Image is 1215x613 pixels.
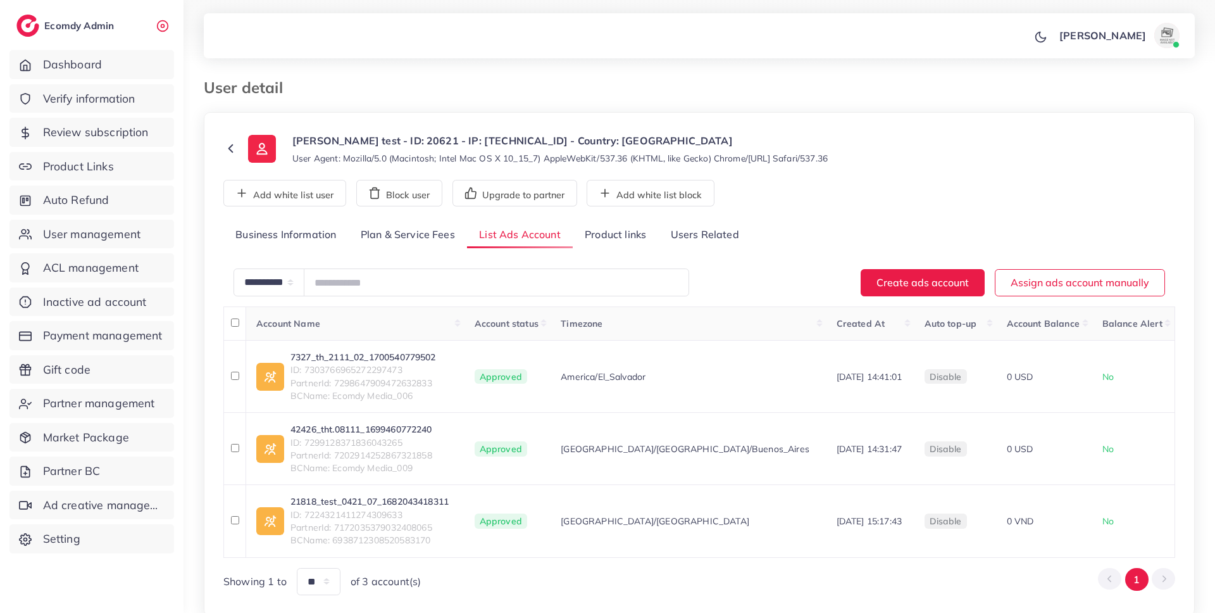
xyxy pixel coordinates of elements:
[43,327,163,344] span: Payment management
[43,463,101,479] span: Partner BC
[16,15,117,37] a: logoEcomdy Admin
[16,15,39,37] img: logo
[9,220,174,249] a: User management
[43,158,114,175] span: Product Links
[9,186,174,215] a: Auto Refund
[561,370,645,383] span: America/El_Salvador
[995,269,1165,296] button: Assign ads account manually
[1125,568,1149,591] button: Go to page 1
[290,389,436,402] span: BCName: Ecomdy Media_006
[351,574,421,589] span: of 3 account(s)
[290,462,432,474] span: BCName: Ecomdy Media_009
[837,515,902,527] span: [DATE] 15:17:43
[573,222,658,249] a: Product links
[837,318,885,329] span: Created At
[9,253,174,282] a: ACL management
[43,260,139,276] span: ACL management
[9,457,174,486] a: Partner BC
[290,495,449,508] a: 21818_test_0421_07_1682043418311
[587,180,714,206] button: Add white list block
[290,534,449,547] span: BCName: 6938712308520583170
[658,222,751,249] a: Users Related
[248,135,276,163] img: ic-user-info.36bf1079.svg
[43,56,102,73] span: Dashboard
[356,180,442,206] button: Block user
[930,371,962,382] span: disable
[9,118,174,147] a: Review subscription
[1098,568,1175,591] ul: Pagination
[930,515,962,527] span: disable
[475,318,539,329] span: Account status
[9,389,174,418] a: Partner management
[1007,371,1033,382] span: 0 USD
[290,363,436,376] span: ID: 7303766965272297473
[1102,515,1114,527] span: No
[475,441,527,457] span: Approved
[292,133,828,148] p: [PERSON_NAME] test - ID: 20621 - IP: [TECHNICAL_ID] - Country: [GEOGRAPHIC_DATA]
[1059,28,1146,43] p: [PERSON_NAME]
[9,524,174,553] a: Setting
[223,222,349,249] a: Business Information
[43,124,149,141] span: Review subscription
[43,497,165,514] span: Ad creative management
[1102,371,1114,382] span: No
[1007,515,1034,527] span: 0 VND
[43,429,129,446] span: Market Package
[43,192,109,208] span: Auto Refund
[925,318,977,329] span: Auto top-up
[9,355,174,384] a: Gift code
[43,226,140,243] span: User management
[1007,318,1080,329] span: Account Balance
[290,351,436,363] a: 7327_th_2111_02_1700540779502
[223,180,346,206] button: Add white list user
[837,443,902,455] span: [DATE] 14:31:47
[290,509,449,521] span: ID: 7224321411274309633
[256,435,284,463] img: ic-ad-info.7fc67b75.svg
[561,318,602,329] span: Timezone
[475,369,527,384] span: Approved
[9,50,174,79] a: Dashboard
[290,377,436,389] span: PartnerId: 7298647909472632833
[290,423,432,436] a: 42426_tht.08111_1699460772240
[9,152,174,181] a: Product Links
[1052,23,1185,48] a: [PERSON_NAME]avatar
[44,20,117,32] h2: Ecomdy Admin
[9,321,174,350] a: Payment management
[43,362,90,378] span: Gift code
[9,288,174,317] a: Inactive ad account
[561,443,809,455] span: [GEOGRAPHIC_DATA]/[GEOGRAPHIC_DATA]/Buenos_Aires
[223,574,287,589] span: Showing 1 to
[43,395,155,412] span: Partner management
[9,84,174,113] a: Verify information
[204,79,293,97] h3: User detail
[256,318,320,329] span: Account Name
[43,91,135,107] span: Verify information
[930,443,962,455] span: disable
[290,436,432,449] span: ID: 7299128371836043265
[256,507,284,535] img: ic-ad-info.7fc67b75.svg
[467,222,573,249] a: List Ads Account
[256,363,284,391] img: ic-ad-info.7fc67b75.svg
[9,491,174,520] a: Ad creative management
[837,371,902,382] span: [DATE] 14:41:01
[349,222,467,249] a: Plan & Service Fees
[561,515,749,528] span: [GEOGRAPHIC_DATA]/[GEOGRAPHIC_DATA]
[9,423,174,452] a: Market Package
[292,152,828,165] small: User Agent: Mozilla/5.0 (Macintosh; Intel Mac OS X 10_15_7) AppleWebKit/537.36 (KHTML, like Gecko...
[1102,318,1162,329] span: Balance Alert
[290,449,432,462] span: PartnerId: 7202914252867321858
[1102,443,1114,455] span: No
[475,514,527,529] span: Approved
[43,531,80,547] span: Setting
[290,521,449,534] span: PartnerId: 7172035379032408065
[1154,23,1180,48] img: avatar
[1007,443,1033,455] span: 0 USD
[43,294,147,310] span: Inactive ad account
[861,269,985,296] button: Create ads account
[452,180,577,206] button: Upgrade to partner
